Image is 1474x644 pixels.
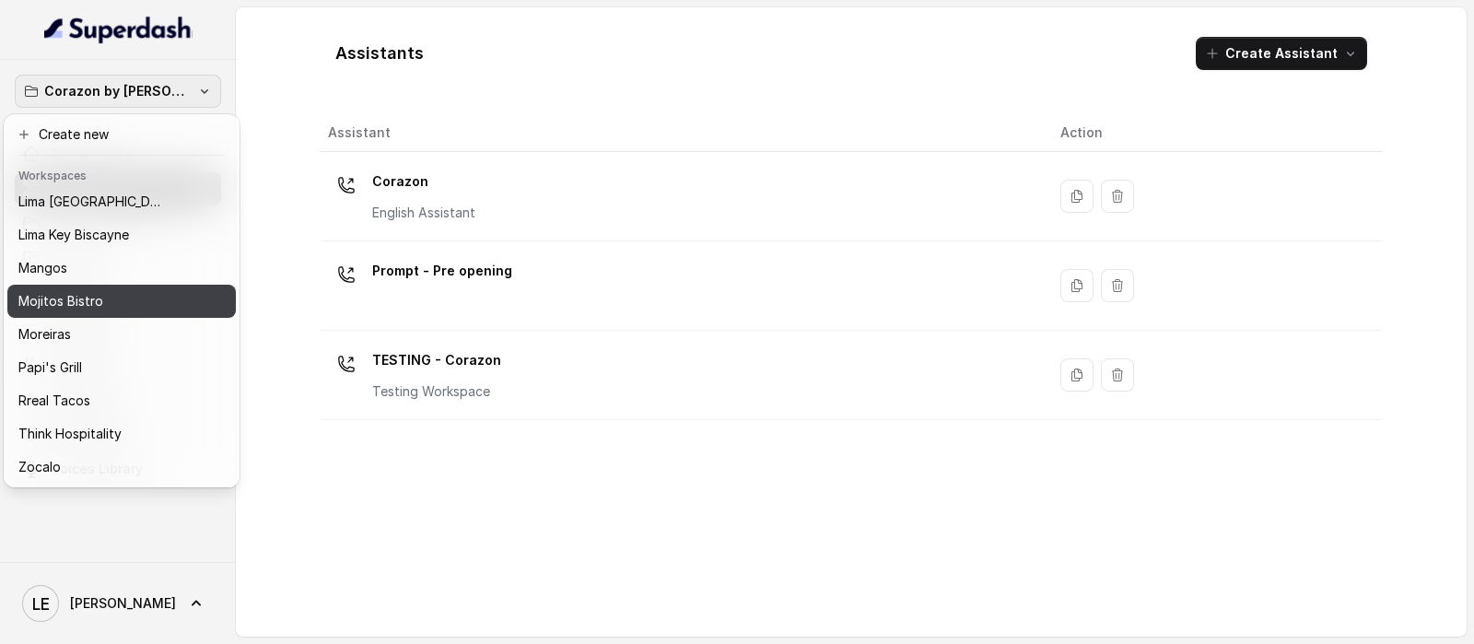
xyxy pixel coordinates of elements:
[18,224,129,246] p: Lima Key Biscayne
[18,290,103,312] p: Mojitos Bistro
[18,357,82,379] p: Papi's Grill
[18,323,71,345] p: Moreiras
[15,75,221,108] button: Corazon by [PERSON_NAME]
[18,423,122,445] p: Think Hospitality
[4,114,240,487] div: Corazon by [PERSON_NAME]
[44,80,192,102] p: Corazon by [PERSON_NAME]
[18,456,61,478] p: Zocalo
[7,159,236,189] header: Workspaces
[7,118,236,151] button: Create new
[18,390,90,412] p: Rreal Tacos
[18,257,67,279] p: Mangos
[18,191,166,213] p: Lima [GEOGRAPHIC_DATA]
